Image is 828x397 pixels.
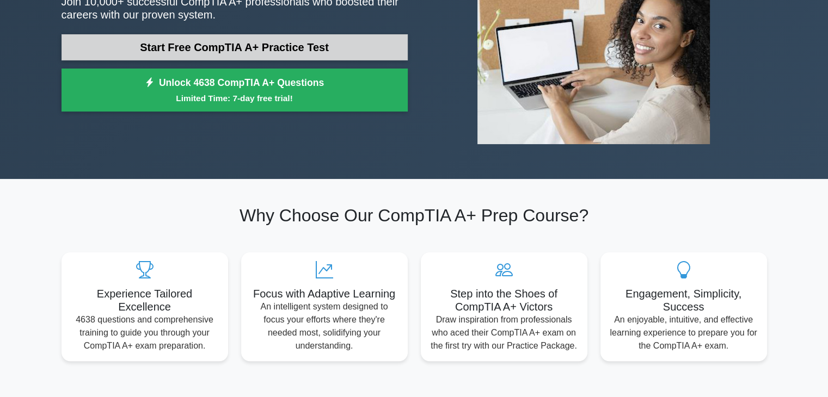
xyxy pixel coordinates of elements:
p: An intelligent system designed to focus your efforts where they're needed most, solidifying your ... [250,300,399,352]
h5: Experience Tailored Excellence [70,287,219,313]
p: Draw inspiration from professionals who aced their CompTIA A+ exam on the first try with our Prac... [430,313,579,352]
small: Limited Time: 7-day free trial! [75,92,394,104]
p: 4638 questions and comprehensive training to guide you through your CompTIA A+ exam preparation. [70,313,219,352]
h5: Focus with Adaptive Learning [250,287,399,300]
a: Start Free CompTIA A+ Practice Test [62,34,408,60]
a: Unlock 4638 CompTIA A+ QuestionsLimited Time: 7-day free trial! [62,69,408,112]
h5: Step into the Shoes of CompTIA A+ Victors [430,287,579,313]
h5: Engagement, Simplicity, Success [609,287,758,313]
p: An enjoyable, intuitive, and effective learning experience to prepare you for the CompTIA A+ exam. [609,313,758,352]
h2: Why Choose Our CompTIA A+ Prep Course? [62,205,767,226]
